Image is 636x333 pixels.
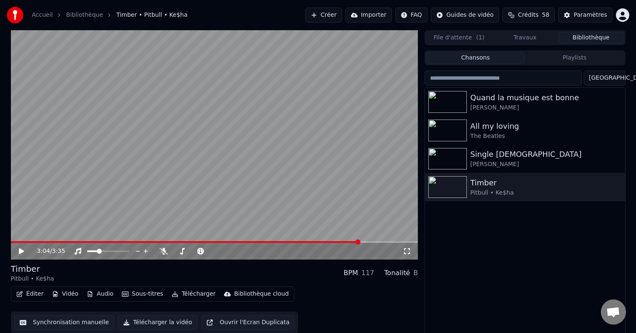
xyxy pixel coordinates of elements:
[574,11,607,19] div: Paramètres
[118,288,167,300] button: Sous-titres
[542,11,549,19] span: 58
[305,8,342,23] button: Créer
[470,92,621,104] div: Quand la musique est bonne
[470,132,621,140] div: The Beatles
[49,288,82,300] button: Vidéo
[431,8,499,23] button: Guides de vidéo
[234,290,288,298] div: Bibliothèque cloud
[470,160,621,169] div: [PERSON_NAME]
[470,148,621,160] div: Single [DEMOGRAPHIC_DATA]
[11,263,54,275] div: Timber
[52,247,65,255] span: 3:35
[345,8,392,23] button: Importer
[37,247,57,255] div: /
[492,32,558,44] button: Travaux
[7,7,23,23] img: youka
[11,275,54,283] div: Pitbull • Ke$ha
[168,288,219,300] button: Télécharger
[476,34,484,42] span: ( 1 )
[601,299,626,325] div: Ouvrir le chat
[32,11,53,19] a: Accueil
[558,8,613,23] button: Paramètres
[118,315,198,330] button: Télécharger la vidéo
[470,177,621,189] div: Timber
[37,247,50,255] span: 3:04
[558,32,624,44] button: Bibliothèque
[13,288,47,300] button: Éditer
[426,32,492,44] button: File d'attente
[14,315,115,330] button: Synchronisation manuelle
[470,189,621,197] div: Pitbull • Ke$ha
[116,11,188,19] span: Timber • Pitbull • Ke$ha
[502,8,555,23] button: Crédits58
[426,52,525,64] button: Chansons
[413,268,418,278] div: B
[83,288,117,300] button: Audio
[470,120,621,132] div: All my loving
[384,268,410,278] div: Tonalité
[518,11,538,19] span: Crédits
[32,11,188,19] nav: breadcrumb
[470,104,621,112] div: [PERSON_NAME]
[66,11,103,19] a: Bibliothèque
[344,268,358,278] div: BPM
[525,52,624,64] button: Playlists
[395,8,427,23] button: FAQ
[361,268,374,278] div: 117
[201,315,295,330] button: Ouvrir l'Ecran Duplicata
